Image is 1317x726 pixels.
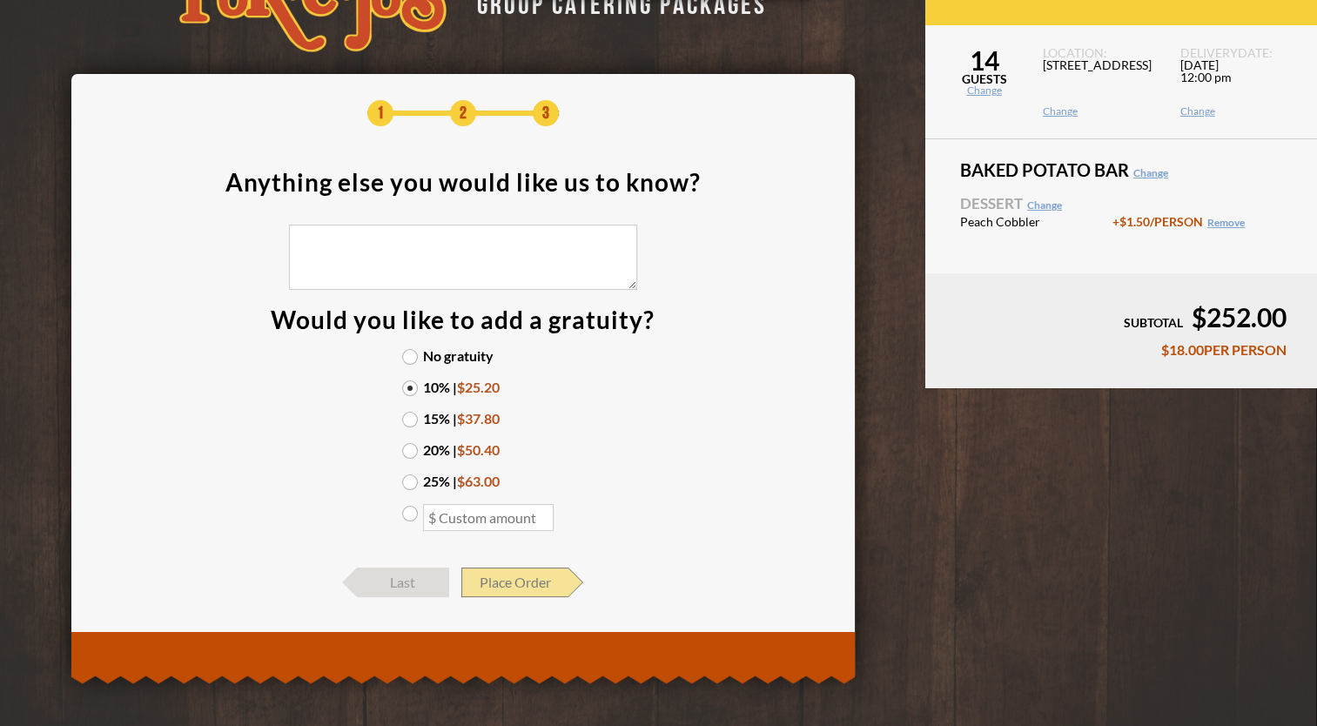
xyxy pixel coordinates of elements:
[358,568,449,597] span: Last
[925,85,1043,96] a: Change
[1043,59,1159,106] span: [STREET_ADDRESS]
[402,443,524,457] label: 20% |
[423,504,554,531] input: $ Custom amount
[1133,166,1168,179] a: Change
[461,568,568,597] span: Place Order
[457,441,500,458] span: $50.40
[1043,106,1159,117] a: Change
[457,410,500,427] span: $37.80
[960,196,1282,211] span: Dessert
[956,304,1287,330] div: $252.00
[1180,106,1296,117] a: Change
[533,100,559,126] span: 3
[402,412,524,426] label: 15% |
[1027,198,1062,212] a: Change
[271,307,655,332] div: Would you like to add a gratuity?
[1180,47,1296,59] span: DELIVERY DATE:
[450,100,476,126] span: 2
[960,161,1282,178] span: Baked Potato Bar
[402,380,524,394] label: 10% |
[457,473,500,489] span: $63.00
[1180,59,1296,106] span: [DATE] 12:00 pm
[1124,315,1183,330] span: SUBTOTAL
[960,216,1112,228] span: Peach Cobbler
[1043,47,1159,59] span: LOCATION:
[1207,216,1245,229] a: Remove
[457,379,500,395] span: $25.20
[956,343,1287,357] div: $18.00 PER PERSON
[402,349,524,363] label: No gratuity
[402,474,524,488] label: 25% |
[1112,214,1245,229] span: +$1.50 /PERSON
[925,73,1043,85] span: GUESTS
[367,100,393,126] span: 1
[925,47,1043,73] span: 14
[225,170,701,194] div: Anything else you would like us to know?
